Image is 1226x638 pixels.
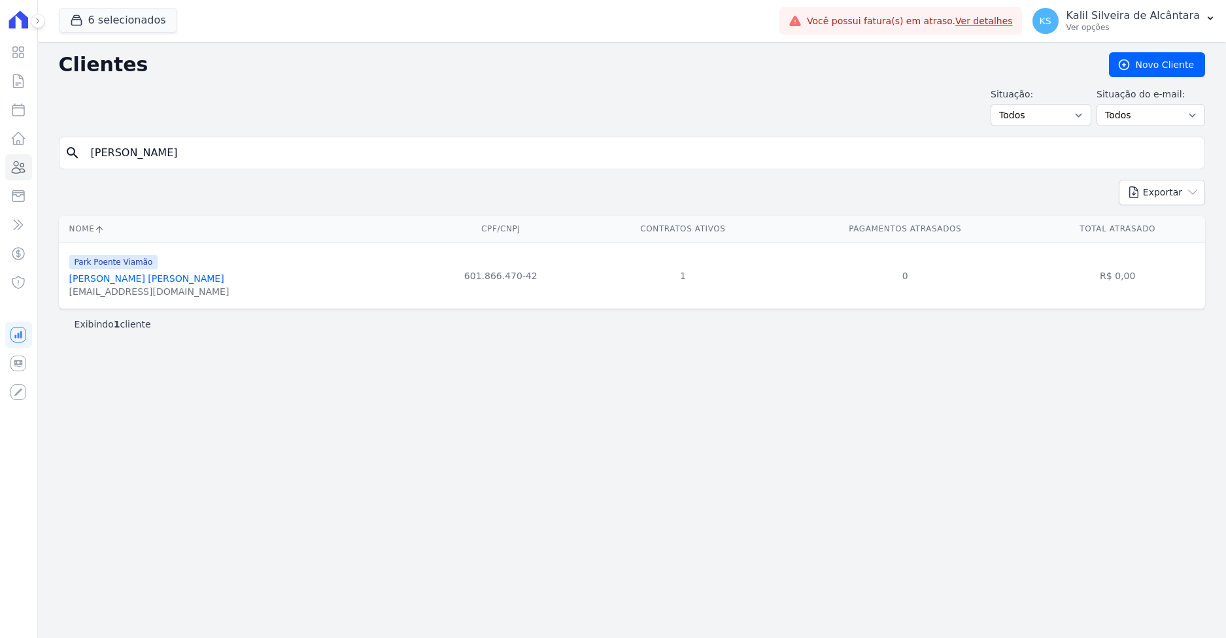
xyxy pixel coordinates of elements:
[1119,180,1205,205] button: Exportar
[65,145,80,161] i: search
[1030,243,1205,309] td: R$ 0,00
[955,16,1013,26] a: Ver detalhes
[1097,88,1205,101] label: Situação do e-mail:
[59,216,416,243] th: Nome
[59,53,1088,76] h2: Clientes
[586,243,780,309] td: 1
[69,273,224,284] a: [PERSON_NAME] [PERSON_NAME]
[59,8,177,33] button: 6 selecionados
[1066,9,1200,22] p: Kalil Silveira de Alcântara
[1030,216,1205,243] th: Total Atrasado
[69,285,230,298] div: [EMAIL_ADDRESS][DOMAIN_NAME]
[807,14,1013,28] span: Você possui fatura(s) em atraso.
[780,216,1030,243] th: Pagamentos Atrasados
[83,140,1199,166] input: Buscar por nome, CPF ou e-mail
[1022,3,1226,39] button: KS Kalil Silveira de Alcântara Ver opções
[991,88,1091,101] label: Situação:
[1040,16,1051,25] span: KS
[1066,22,1200,33] p: Ver opções
[416,243,586,309] td: 601.866.470-42
[69,255,158,269] span: Park Poente Viamão
[780,243,1030,309] td: 0
[75,318,151,331] p: Exibindo cliente
[114,319,120,329] b: 1
[1109,52,1205,77] a: Novo Cliente
[416,216,586,243] th: CPF/CNPJ
[586,216,780,243] th: Contratos Ativos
